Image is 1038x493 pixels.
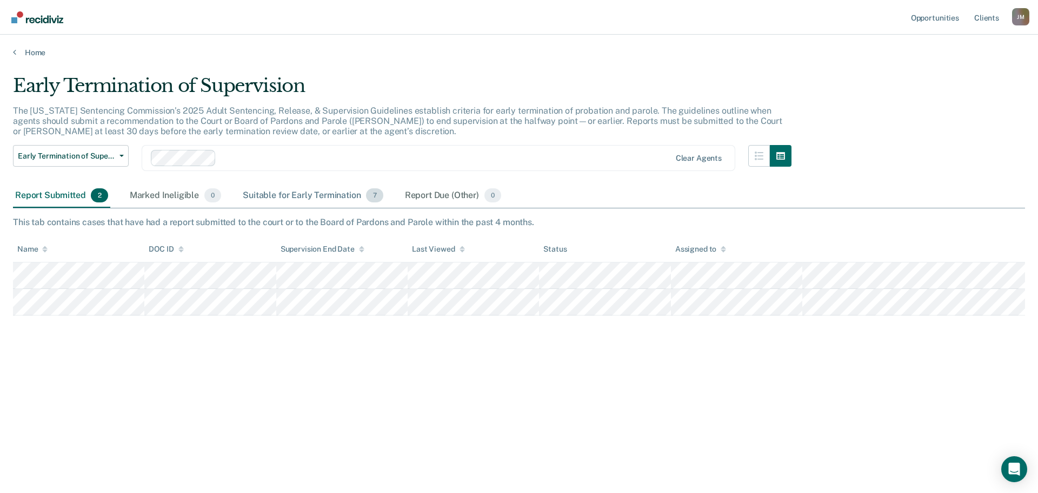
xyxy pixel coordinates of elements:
span: 0 [204,188,221,202]
div: DOC ID [149,245,183,254]
div: Assigned to [675,245,726,254]
span: Early Termination of Supervision [18,152,115,161]
span: 7 [366,188,383,202]
a: Home [13,48,1025,57]
div: Status [543,245,567,254]
button: Early Termination of Supervision [13,145,129,167]
img: Recidiviz [11,11,63,23]
span: 2 [91,188,108,202]
p: The [US_STATE] Sentencing Commission’s 2025 Adult Sentencing, Release, & Supervision Guidelines e... [13,106,782,136]
div: Report Submitted2 [13,184,110,208]
div: Clear agents [676,154,722,163]
span: 0 [484,188,501,202]
button: Profile dropdown button [1012,8,1029,25]
div: Supervision End Date [281,245,364,254]
div: Name [17,245,48,254]
div: Early Termination of Supervision [13,75,791,106]
div: This tab contains cases that have had a report submitted to the court or to the Board of Pardons ... [13,217,1025,227]
div: Open Intercom Messenger [1001,456,1027,482]
div: Marked Ineligible0 [128,184,224,208]
div: Last Viewed [412,245,464,254]
div: J M [1012,8,1029,25]
div: Report Due (Other)0 [403,184,503,208]
div: Suitable for Early Termination7 [241,184,385,208]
